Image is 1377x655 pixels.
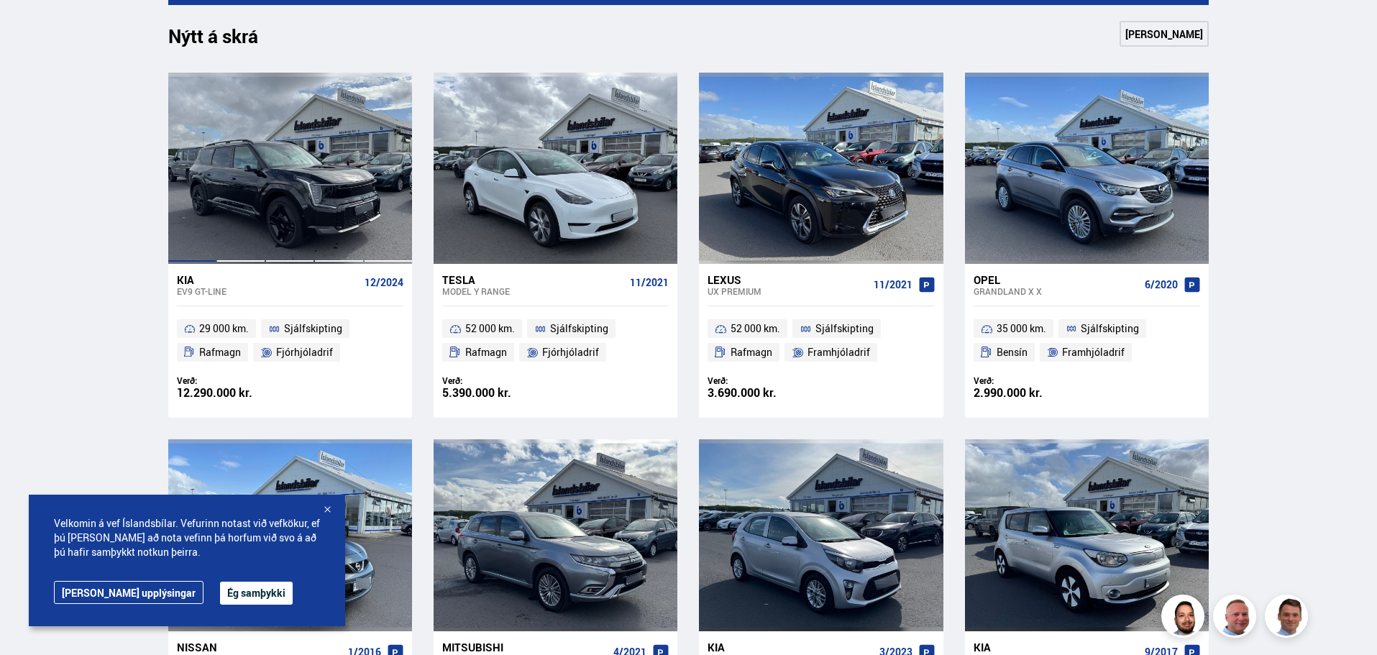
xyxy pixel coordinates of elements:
[808,344,870,361] span: Framhjóladrif
[874,279,912,290] span: 11/2021
[442,286,624,296] div: Model Y RANGE
[442,387,556,399] div: 5.390.000 kr.
[284,320,342,337] span: Sjálfskipting
[699,264,943,418] a: Lexus UX PREMIUM 11/2021 52 000 km. Sjálfskipting Rafmagn Framhjóladrif Verð: 3.690.000 kr.
[442,375,556,386] div: Verð:
[168,264,412,418] a: Kia EV9 GT-LINE 12/2024 29 000 km. Sjálfskipting Rafmagn Fjórhjóladrif Verð: 12.290.000 kr.
[54,581,203,604] a: [PERSON_NAME] upplýsingar
[1215,597,1258,640] img: siFngHWaQ9KaOqBr.png
[1062,344,1125,361] span: Framhjóladrif
[12,6,55,49] button: Open LiveChat chat widget
[731,320,780,337] span: 52 000 km.
[974,375,1087,386] div: Verð:
[974,273,1139,286] div: Opel
[177,387,291,399] div: 12.290.000 kr.
[199,344,241,361] span: Rafmagn
[220,582,293,605] button: Ég samþykki
[708,387,821,399] div: 3.690.000 kr.
[434,264,677,418] a: Tesla Model Y RANGE 11/2021 52 000 km. Sjálfskipting Rafmagn Fjórhjóladrif Verð: 5.390.000 kr.
[168,25,283,55] h1: Nýtt á skrá
[1120,21,1209,47] a: [PERSON_NAME]
[974,387,1087,399] div: 2.990.000 kr.
[1145,279,1178,290] span: 6/2020
[177,641,342,654] div: Nissan
[708,375,821,386] div: Verð:
[465,320,515,337] span: 52 000 km.
[542,344,599,361] span: Fjórhjóladrif
[465,344,507,361] span: Rafmagn
[276,344,333,361] span: Fjórhjóladrif
[1163,597,1207,640] img: nhp88E3Fdnt1Opn2.png
[630,277,669,288] span: 11/2021
[177,375,291,386] div: Verð:
[54,516,320,559] span: Velkomin á vef Íslandsbílar. Vefurinn notast við vefkökur, ef þú [PERSON_NAME] að nota vefinn þá ...
[1267,597,1310,640] img: FbJEzSuNWCJXmdc-.webp
[997,344,1028,361] span: Bensín
[442,273,624,286] div: Tesla
[708,273,867,286] div: Lexus
[965,264,1209,418] a: Opel Grandland X X 6/2020 35 000 km. Sjálfskipting Bensín Framhjóladrif Verð: 2.990.000 kr.
[815,320,874,337] span: Sjálfskipting
[708,641,873,654] div: Kia
[1081,320,1139,337] span: Sjálfskipting
[442,641,608,654] div: Mitsubishi
[550,320,608,337] span: Sjálfskipting
[731,344,772,361] span: Rafmagn
[974,286,1139,296] div: Grandland X X
[974,641,1139,654] div: Kia
[997,320,1046,337] span: 35 000 km.
[365,277,403,288] span: 12/2024
[708,286,867,296] div: UX PREMIUM
[199,320,249,337] span: 29 000 km.
[177,286,359,296] div: EV9 GT-LINE
[177,273,359,286] div: Kia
